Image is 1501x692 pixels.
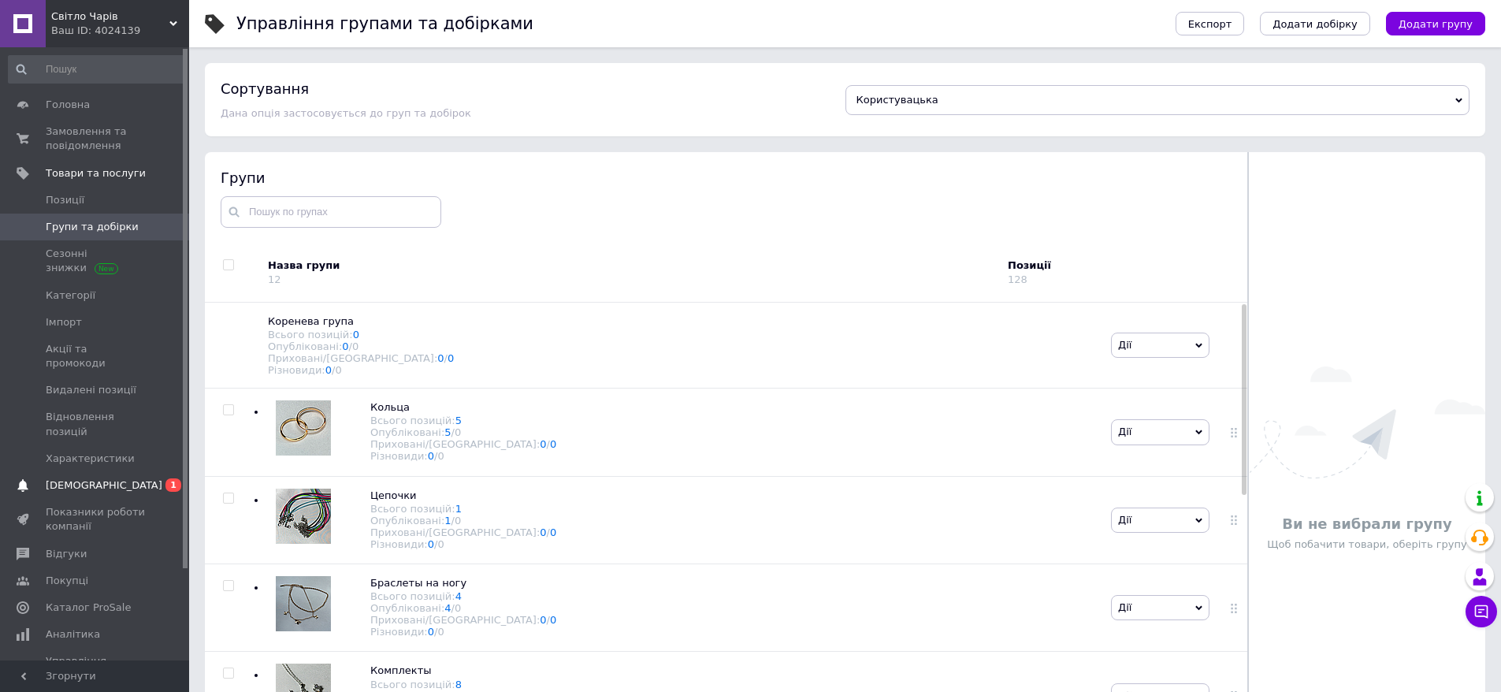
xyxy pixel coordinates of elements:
div: 0 [455,515,461,526]
div: Всього позицій: [370,590,556,602]
div: 0 [437,626,444,638]
span: Відгуки [46,547,87,561]
h4: Сортування [221,80,309,97]
span: / [444,352,455,364]
a: 0 [325,364,332,376]
span: Цепочки [370,489,417,501]
span: / [332,364,342,376]
p: Ви не вибрали групу [1257,514,1477,534]
button: Додати групу [1386,12,1485,35]
span: / [547,526,557,538]
div: Приховані/[GEOGRAPHIC_DATA]: [370,526,556,538]
div: Ваш ID: 4024139 [51,24,189,38]
span: Видалені позиції [46,383,136,397]
p: Щоб побачити товари, оберіть групу [1257,538,1477,552]
a: 4 [444,602,451,614]
span: Кольца [370,401,410,413]
div: 0 [455,426,461,438]
span: Замовлення та повідомлення [46,125,146,153]
a: 0 [428,450,434,462]
div: Опубліковані: [370,515,556,526]
div: Позиції [1008,259,1142,273]
h1: Управління групами та добірками [236,14,533,33]
div: 0 [352,340,359,352]
div: 0 [437,450,444,462]
a: 0 [448,352,454,364]
div: Опубліковані: [370,426,556,438]
span: Світло Чарів [51,9,169,24]
div: Всього позицій: [370,679,556,690]
span: [DEMOGRAPHIC_DATA] [46,478,162,493]
a: 1 [444,515,451,526]
div: Опубліковані: [370,602,556,614]
a: 5 [444,426,451,438]
span: Управління сайтом [46,654,146,683]
div: Назва групи [268,259,996,273]
div: 12 [268,273,281,285]
div: Різновиди: [370,626,556,638]
span: Дії [1118,426,1131,437]
a: 0 [428,626,434,638]
div: Всього позицій: [268,329,1095,340]
div: 0 [335,364,341,376]
a: 8 [455,679,462,690]
button: Експорт [1176,12,1245,35]
span: Експорт [1188,18,1232,30]
a: 0 [540,526,546,538]
span: Браслеты на ногу [370,577,466,589]
span: Додати групу [1399,18,1473,30]
span: Комплекты [370,664,432,676]
input: Пошук [8,55,186,84]
span: / [451,515,462,526]
span: Категорії [46,288,95,303]
div: Різновиди: [370,538,556,550]
a: 0 [550,438,556,450]
span: Дана опція застосовується до груп та добірок [221,107,471,119]
span: Дії [1118,339,1131,351]
span: Головна [46,98,90,112]
div: Групи [221,168,1232,188]
div: Приховані/[GEOGRAPHIC_DATA]: [370,614,556,626]
span: Позиції [46,193,84,207]
div: Опубліковані: [268,340,1095,352]
span: Дії [1118,601,1131,613]
span: Коренева група [268,315,354,327]
a: 0 [353,329,359,340]
a: 0 [342,340,348,352]
span: / [451,426,462,438]
span: / [547,614,557,626]
span: Покупці [46,574,88,588]
div: Різновиди: [370,450,556,462]
span: / [434,450,444,462]
button: Чат з покупцем [1466,596,1497,627]
div: Приховані/[GEOGRAPHIC_DATA]: [268,352,1095,364]
div: Приховані/[GEOGRAPHIC_DATA]: [370,438,556,450]
span: Характеристики [46,452,135,466]
div: Різновиди: [268,364,1095,376]
span: Акції та промокоди [46,342,146,370]
span: Аналітика [46,627,100,642]
div: 0 [437,538,444,550]
img: Цепочки [276,489,331,544]
span: Показники роботи компанії [46,505,146,534]
span: / [451,602,462,614]
a: 0 [540,438,546,450]
span: Користувацька [856,94,938,106]
div: Всього позицій: [370,503,556,515]
span: / [547,438,557,450]
span: Товари та послуги [46,166,146,180]
div: Всього позицій: [370,415,556,426]
span: Каталог ProSale [46,601,131,615]
a: 5 [455,415,462,426]
img: Кольца [276,400,331,456]
span: Групи та добірки [46,220,139,234]
a: 0 [437,352,444,364]
button: Додати добірку [1260,12,1370,35]
div: 128 [1008,273,1027,285]
span: Дії [1118,514,1131,526]
a: 0 [550,526,556,538]
div: 0 [455,602,461,614]
span: 1 [165,478,181,492]
a: 0 [428,538,434,550]
span: / [434,538,444,550]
